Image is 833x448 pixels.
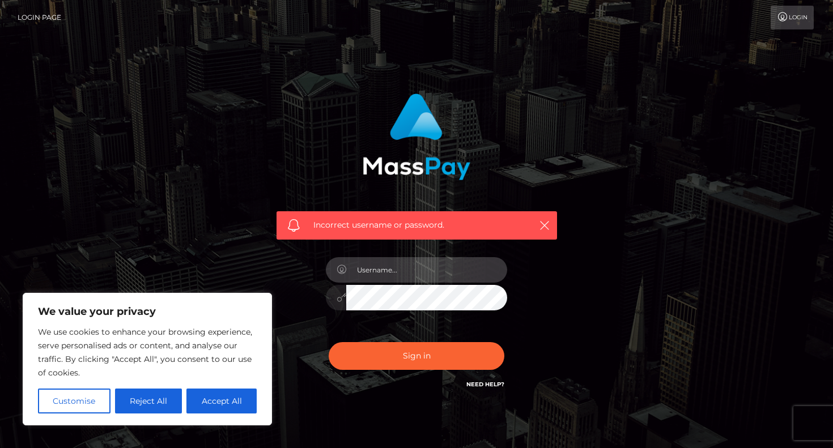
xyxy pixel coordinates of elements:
div: We value your privacy [23,293,272,425]
p: We value your privacy [38,305,257,318]
img: MassPay Login [363,93,470,180]
p: We use cookies to enhance your browsing experience, serve personalised ads or content, and analys... [38,325,257,379]
button: Customise [38,389,110,413]
button: Sign in [329,342,504,370]
button: Reject All [115,389,182,413]
span: Incorrect username or password. [313,219,520,231]
input: Username... [346,257,507,283]
button: Accept All [186,389,257,413]
a: Need Help? [466,381,504,388]
a: Login Page [18,6,61,29]
a: Login [771,6,814,29]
